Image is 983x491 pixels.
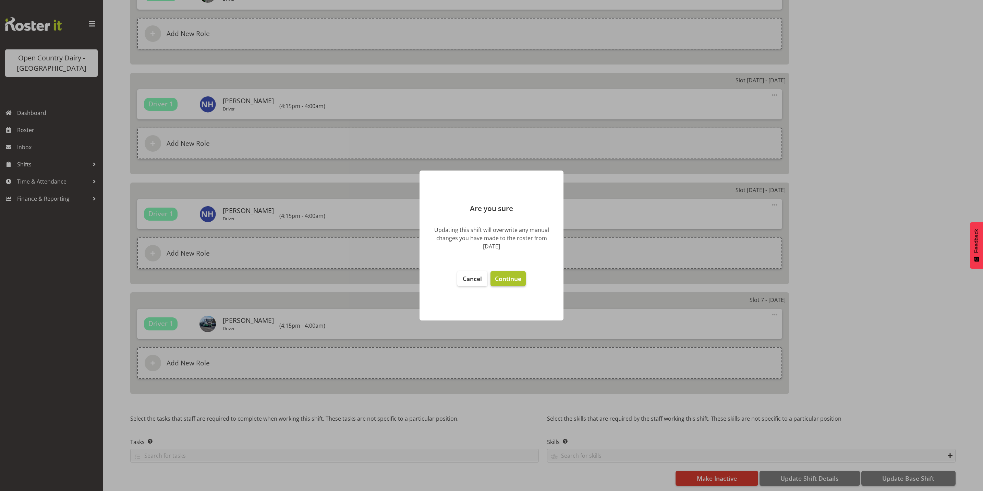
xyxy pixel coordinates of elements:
span: Feedback [973,229,980,253]
p: Are you sure [426,205,557,212]
button: Feedback - Show survey [970,222,983,269]
span: Cancel [463,274,482,283]
div: Updating this shift will overwrite any manual changes you have made to the roster from [DATE] [430,226,553,250]
span: Continue [495,274,521,283]
button: Cancel [457,271,487,286]
button: Continue [490,271,526,286]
